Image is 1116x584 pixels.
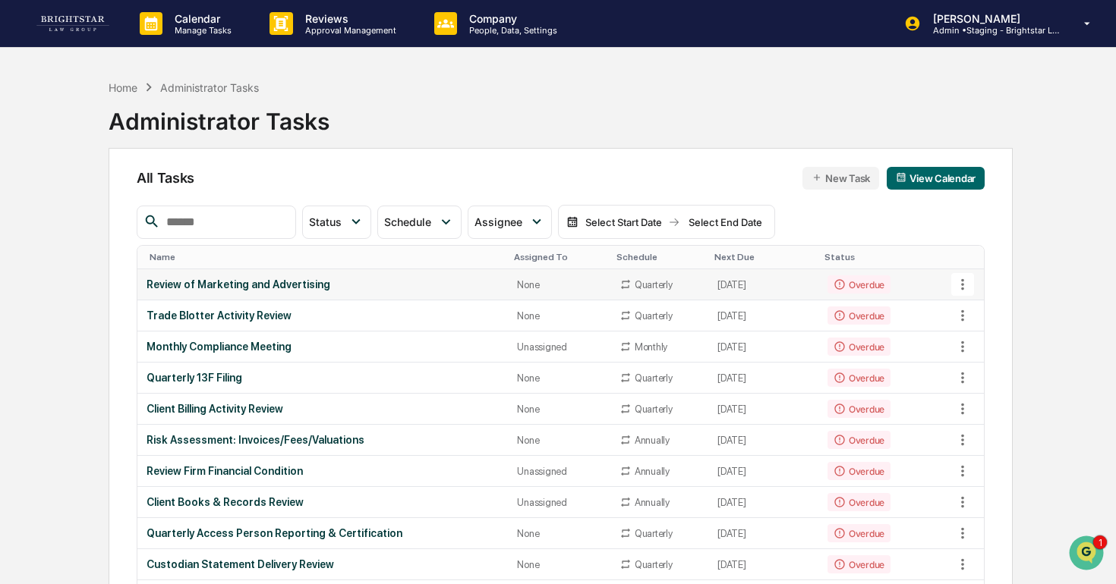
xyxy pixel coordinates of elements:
[15,233,39,257] img: Cece Ferraez
[125,310,188,325] span: Attestations
[635,559,673,570] div: Quarterly
[147,465,500,477] div: Review Firm Financial Condition
[151,376,184,388] span: Pylon
[293,12,404,25] p: Reviews
[160,81,259,94] div: Administrator Tasks
[457,25,565,36] p: People, Data, Settings
[150,252,503,262] div: Toggle SortBy
[668,216,680,228] img: arrow right
[828,555,891,573] div: Overdue
[708,300,818,331] td: [DATE]
[714,252,812,262] div: Toggle SortBy
[15,312,27,324] div: 🖐️
[110,312,122,324] div: 🗄️
[708,394,818,425] td: [DATE]
[824,252,947,262] div: Toggle SortBy
[683,216,767,228] div: Select End Date
[258,121,276,139] button: Start new chat
[47,206,123,218] span: [PERSON_NAME]
[635,403,673,415] div: Quarterly
[616,252,702,262] div: Toggle SortBy
[708,456,818,487] td: [DATE]
[137,170,194,186] span: All Tasks
[517,435,601,446] div: None
[384,215,431,228] span: Schedule
[9,333,102,360] a: 🔎Data Lookup
[147,527,500,539] div: Quarterly Access Person Reporting & Certification
[309,215,342,228] span: Status
[68,131,209,143] div: We're available if you need us!
[517,341,601,353] div: Unassigned
[828,306,891,325] div: Overdue
[15,192,39,216] img: Mark Michael Astarita
[147,278,500,290] div: Review of Marketing and Advertising
[147,434,500,446] div: Risk Assessment: Invoices/Fees/Valuations
[30,207,43,219] img: 1746055101610-c473b297-6a78-478c-a979-82029cc54cd1
[517,310,601,322] div: None
[708,425,818,456] td: [DATE]
[708,269,818,300] td: [DATE]
[828,338,891,356] div: Overdue
[708,518,818,549] td: [DATE]
[708,487,818,518] td: [DATE]
[566,216,578,228] img: calendar
[635,466,670,477] div: Annually
[828,275,891,294] div: Overdue
[887,167,985,190] button: View Calendar
[474,215,522,228] span: Assignee
[126,247,131,259] span: •
[15,116,43,143] img: 1746055101610-c473b297-6a78-478c-a979-82029cc54cd1
[30,339,96,354] span: Data Lookup
[828,462,891,480] div: Overdue
[635,341,667,353] div: Monthly
[126,206,131,218] span: •
[147,558,500,570] div: Custodian Statement Delivery Review
[514,252,604,262] div: Toggle SortBy
[635,372,673,384] div: Quarterly
[921,12,1062,25] p: [PERSON_NAME]
[517,279,601,290] div: None
[828,524,891,542] div: Overdue
[517,528,601,539] div: None
[517,559,601,570] div: None
[147,403,500,415] div: Client Billing Activity Review
[147,309,500,322] div: Trade Blotter Activity Review
[828,493,891,511] div: Overdue
[15,32,276,56] p: How can we help?
[517,372,601,384] div: None
[635,497,670,508] div: Annually
[954,252,984,262] div: Toggle SortBy
[828,369,891,387] div: Overdue
[147,372,500,384] div: Quarterly 13F Filing
[15,168,102,181] div: Past conversations
[162,12,239,25] p: Calendar
[635,528,673,539] div: Quarterly
[109,96,329,135] div: Administrator Tasks
[235,165,276,184] button: See all
[134,206,166,218] span: [DATE]
[30,310,98,325] span: Preclearance
[708,549,818,580] td: [DATE]
[15,341,27,353] div: 🔎
[517,497,601,508] div: Unassigned
[36,16,109,31] img: logo
[828,431,891,449] div: Overdue
[582,216,665,228] div: Select Start Date
[921,25,1062,36] p: Admin • Staging - Brightstar Law Group
[293,25,404,36] p: Approval Management
[802,167,879,190] button: New Task
[147,496,500,508] div: Client Books & Records Review
[896,172,906,183] img: calendar
[68,116,249,131] div: Start new chat
[708,331,818,363] td: [DATE]
[32,116,59,143] img: 8933085812038_c878075ebb4cc5468115_72.jpg
[134,247,166,259] span: [DATE]
[162,25,239,36] p: Manage Tasks
[635,310,673,322] div: Quarterly
[104,304,194,331] a: 🗄️Attestations
[708,363,818,394] td: [DATE]
[635,435,670,446] div: Annually
[457,12,565,25] p: Company
[828,400,891,418] div: Overdue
